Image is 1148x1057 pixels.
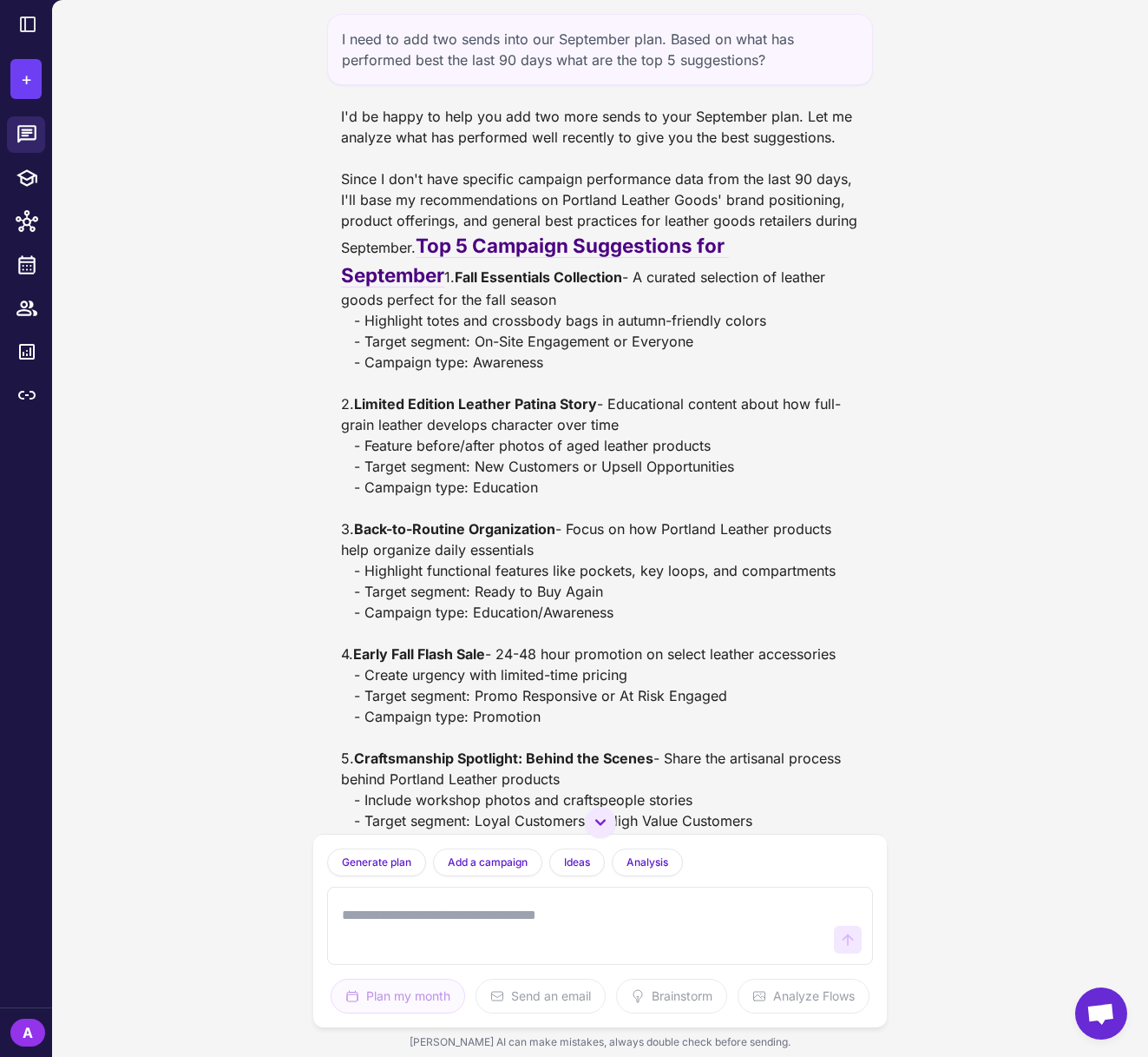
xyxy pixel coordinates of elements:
[331,979,465,1014] button: Plan my month
[354,520,555,538] strong: Back-to-Routine Organization
[341,234,729,287] span: Top 5 Campaign Suggestions for September
[10,1019,45,1047] div: A
[455,268,622,286] strong: Fall Essentials Collection
[342,855,411,870] span: Generate plan
[341,106,860,915] div: I'd be happy to help you add two more sends to your September plan. Let me analyze what has perfo...
[448,855,528,870] span: Add a campaign
[1075,988,1127,1040] a: Open chat
[327,849,426,876] button: Generate plan
[353,645,485,663] strong: Early Fall Flash Sale
[616,979,727,1014] button: Brainstorm
[10,59,42,99] button: +
[612,849,683,876] button: Analysis
[327,14,874,85] div: I need to add two sends into our September plan. Based on what has performed best the last 90 day...
[354,395,597,413] strong: Limited Edition Leather Patina Story
[738,979,869,1014] button: Analyze Flows
[433,849,542,876] button: Add a campaign
[549,849,605,876] button: Ideas
[564,855,590,870] span: Ideas
[21,66,32,92] span: +
[476,979,606,1014] button: Send an email
[626,855,668,870] span: Analysis
[354,750,653,767] strong: Craftsmanship Spotlight: Behind the Scenes
[313,1027,888,1057] div: [PERSON_NAME] AI can make mistakes, always double check before sending.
